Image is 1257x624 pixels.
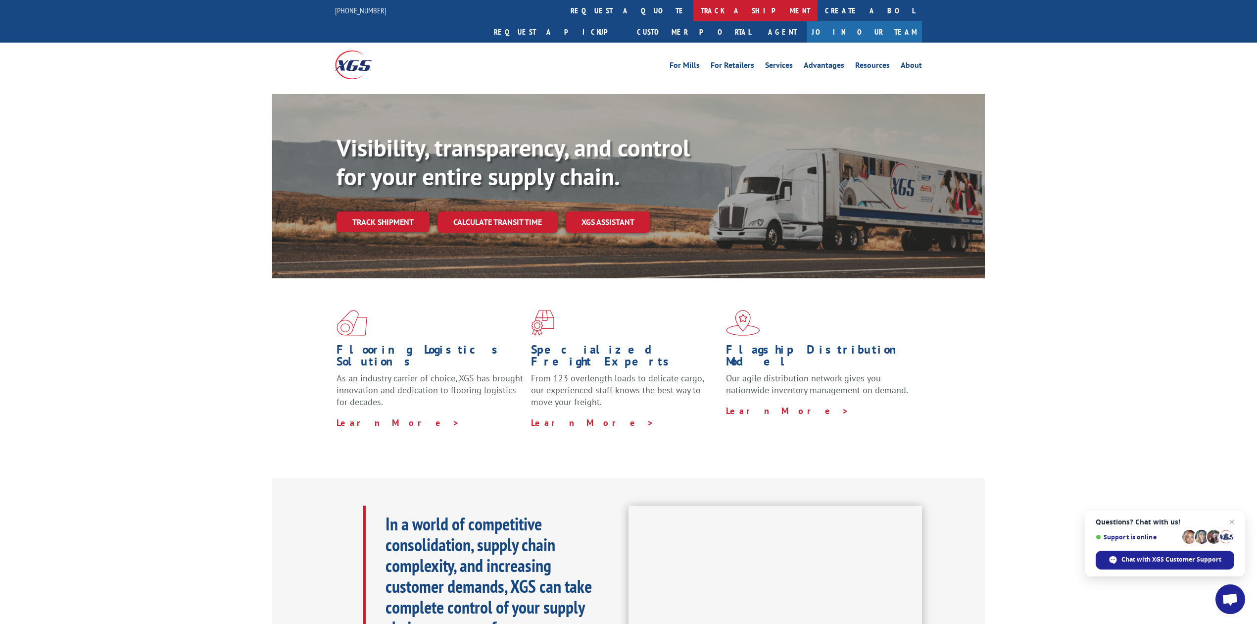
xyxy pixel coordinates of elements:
img: xgs-icon-focused-on-flooring-red [531,310,554,336]
a: Customer Portal [629,21,758,43]
span: Chat with XGS Customer Support [1121,555,1221,564]
a: Learn More > [531,417,654,428]
img: xgs-icon-flagship-distribution-model-red [726,310,760,336]
a: Learn More > [337,417,460,428]
span: As an industry carrier of choice, XGS has brought innovation and dedication to flooring logistics... [337,372,523,408]
p: From 123 overlength loads to delicate cargo, our experienced staff knows the best way to move you... [531,372,718,416]
a: For Mills [670,61,700,72]
span: Our agile distribution network gives you nationwide inventory management on demand. [726,372,908,396]
h1: Flooring Logistics Solutions [337,344,524,372]
a: Join Our Team [807,21,922,43]
h1: Flagship Distribution Model [726,344,913,372]
a: For Retailers [711,61,754,72]
a: Request a pickup [486,21,629,43]
a: Learn More > [726,405,849,416]
b: Visibility, transparency, and control for your entire supply chain. [337,132,690,192]
span: Questions? Chat with us! [1096,518,1234,526]
img: xgs-icon-total-supply-chain-intelligence-red [337,310,367,336]
a: XGS ASSISTANT [566,211,650,233]
a: Services [765,61,793,72]
a: Track shipment [337,211,430,232]
span: Support is online [1096,533,1179,541]
a: Open chat [1215,584,1245,614]
a: Agent [758,21,807,43]
a: Resources [855,61,890,72]
a: Calculate transit time [437,211,558,233]
a: [PHONE_NUMBER] [335,5,387,15]
h1: Specialized Freight Experts [531,344,718,372]
span: Chat with XGS Customer Support [1096,551,1234,570]
a: About [901,61,922,72]
a: Advantages [804,61,844,72]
